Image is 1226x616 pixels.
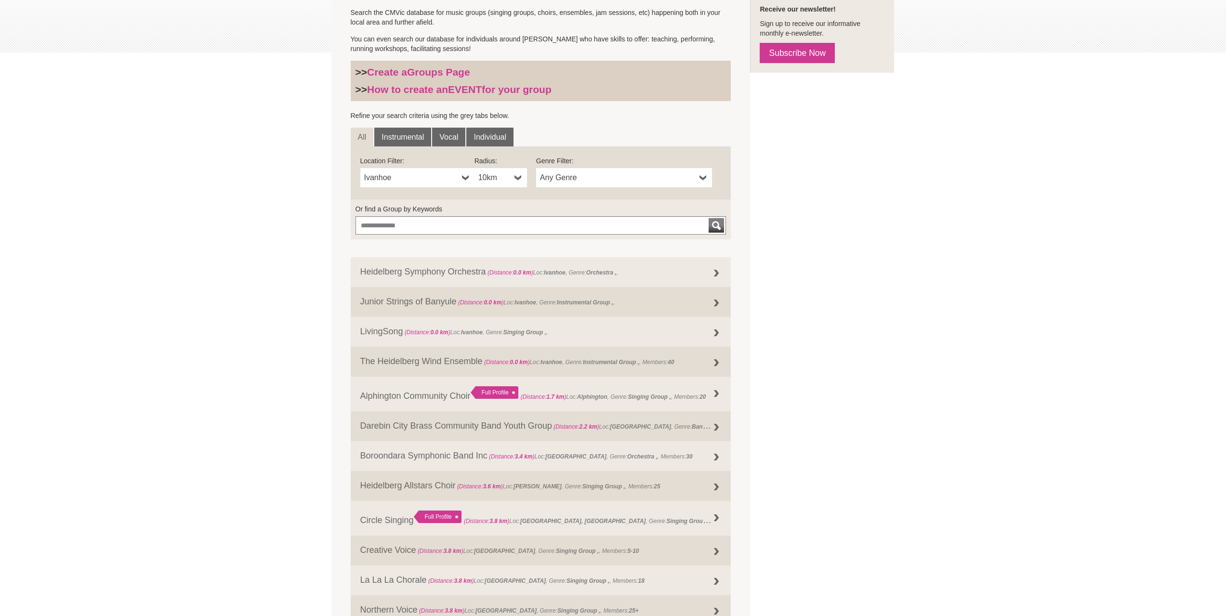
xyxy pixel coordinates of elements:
h3: >> [356,83,726,96]
span: Loc: , Genre: , Members: [416,548,639,554]
label: Or find a Group by Keywords [356,204,726,214]
span: Loc: , Genre: , [403,329,548,336]
span: Loc: , Genre: , Members: [464,515,781,525]
strong: 0.0 km [510,359,527,366]
a: How to create anEVENTfor your group [367,84,552,95]
strong: 40 [668,359,674,366]
a: Ivanhoe [360,168,475,187]
a: Subscribe Now [760,43,835,63]
label: Location Filter: [360,156,475,166]
strong: Band Brass , [692,421,727,431]
strong: Alphington [577,393,607,400]
span: (Distance: ) [484,359,530,366]
strong: Singing Group , [503,329,546,336]
strong: 18 [638,577,645,584]
strong: Ivanhoe [544,269,566,276]
a: Heidelberg Allstars Choir (Distance:3.6 km)Loc:[PERSON_NAME], Genre:Singing Group ,, Members:25 [351,471,731,501]
a: The Heidelberg Wind Ensemble (Distance:0.0 km)Loc:Ivanhoe, Genre:Instrumental Group ,, Members:40 [351,347,731,377]
span: (Distance: ) [521,393,567,400]
strong: 3.6 km [483,483,501,490]
a: Alphington Community Choir Full Profile (Distance:1.7 km)Loc:Alphington, Genre:Singing Group ,, M... [351,377,731,411]
span: Loc: , Genre: , Members: [427,577,645,584]
a: Vocal [432,128,465,147]
span: 10km [478,172,511,183]
p: Sign up to receive our informative monthly e-newsletter. [760,19,884,38]
a: Creative Voice (Distance:3.8 km)Loc:[GEOGRAPHIC_DATA], Genre:Singing Group ,, Members:5-10 [351,536,731,565]
strong: [GEOGRAPHIC_DATA] [485,577,546,584]
span: (Distance: ) [458,299,504,306]
strong: Singing Group , [567,577,609,584]
strong: 3.4 km [515,453,533,460]
strong: Ivanhoe [461,329,483,336]
strong: Orchestra , [586,269,617,276]
strong: Singing Group , [557,607,600,614]
strong: [GEOGRAPHIC_DATA] [610,423,671,430]
strong: 1.7 km [546,393,564,400]
p: Refine your search criteria using the grey tabs below. [351,111,731,120]
p: You can even search our database for individuals around [PERSON_NAME] who have skills to offer: t... [351,34,731,53]
span: (Distance: ) [488,269,533,276]
span: (Distance: ) [464,518,510,524]
span: (Distance: ) [457,483,503,490]
strong: 25+ [629,607,639,614]
span: (Distance: ) [428,577,474,584]
span: Loc: , Genre: , Members: [418,607,639,614]
span: Loc: , Genre: , Members: [521,393,706,400]
span: Ivanhoe [364,172,458,183]
strong: Ivanhoe [514,299,536,306]
strong: Instrumental Group , [557,299,613,306]
strong: Singing Group , [628,393,671,400]
a: Instrumental [374,128,431,147]
a: Any Genre [536,168,712,187]
span: Loc: , Genre: , [457,299,615,306]
a: 10km [475,168,527,187]
strong: 3.8 km [443,548,461,554]
a: LivingSong (Distance:0.0 km)Loc:Ivanhoe, Genre:Singing Group ,, [351,317,731,347]
div: Full Profile [414,511,461,523]
strong: 0.0 km [484,299,501,306]
span: (Distance: ) [554,423,599,430]
strong: 30 [686,453,692,460]
strong: Ivanhoe [540,359,562,366]
span: (Distance: ) [418,548,463,554]
span: (Distance: ) [405,329,450,336]
span: Loc: , Genre: , Members: [483,359,674,366]
a: Individual [466,128,514,147]
strong: [GEOGRAPHIC_DATA] [474,548,535,554]
strong: Groups Page [407,66,470,78]
span: (Distance: ) [489,453,535,460]
a: Boroondara Symphonic Band Inc (Distance:3.4 km)Loc:[GEOGRAPHIC_DATA], Genre:Orchestra ,, Members:30 [351,441,731,471]
a: Circle Singing Full Profile (Distance:3.8 km)Loc:[GEOGRAPHIC_DATA], [GEOGRAPHIC_DATA], Genre:Sing... [351,501,731,536]
span: (Distance: ) [419,607,465,614]
strong: [GEOGRAPHIC_DATA] [545,453,606,460]
span: Loc: , Genre: , Members: [488,453,693,460]
span: Any Genre [540,172,696,183]
strong: Receive our newsletter! [760,5,835,13]
div: Full Profile [471,386,518,399]
span: Loc: , Genre: , [486,269,618,276]
strong: Orchestra , [627,453,658,460]
strong: [GEOGRAPHIC_DATA], [GEOGRAPHIC_DATA] [520,518,646,524]
strong: 3.8 km [489,518,507,524]
span: Loc: , Genre: , Members: [456,483,660,490]
strong: 0.0 km [513,269,531,276]
strong: 20 [699,393,706,400]
strong: Singing Group , [666,515,711,525]
a: Darebin City Brass Community Band Youth Group (Distance:2.2 km)Loc:[GEOGRAPHIC_DATA], Genre:Band ... [351,411,731,441]
strong: EVENT [448,84,482,95]
strong: 0.0 km [430,329,448,336]
strong: [PERSON_NAME] [514,483,562,490]
strong: 2.2 km [580,423,597,430]
a: Create aGroups Page [367,66,470,78]
strong: 25 [654,483,660,490]
a: Heidelberg Symphony Orchestra (Distance:0.0 km)Loc:Ivanhoe, Genre:Orchestra ,, [351,257,731,287]
strong: [GEOGRAPHIC_DATA] [475,607,537,614]
label: Genre Filter: [536,156,712,166]
strong: Instrumental Group , [583,359,639,366]
strong: 3.8 km [445,607,462,614]
strong: 3.8 km [454,577,472,584]
strong: 5-10 [628,548,639,554]
a: Junior Strings of Banyule (Distance:0.0 km)Loc:Ivanhoe, Genre:Instrumental Group ,, [351,287,731,317]
strong: Singing Group , [582,483,625,490]
label: Radius: [475,156,527,166]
